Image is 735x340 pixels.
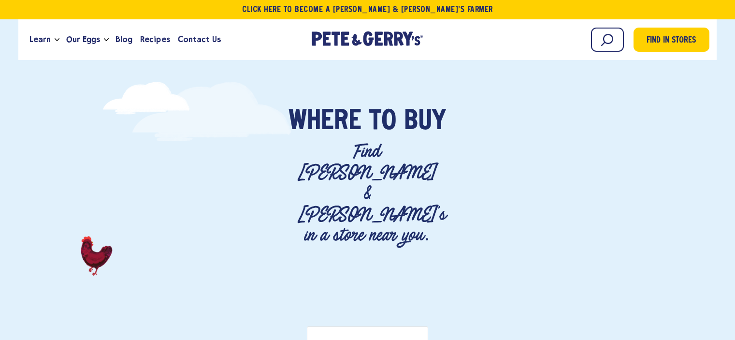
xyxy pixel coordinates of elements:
span: Contact Us [178,33,221,45]
input: Search [591,28,624,52]
span: Blog [115,33,132,45]
span: Recipes [140,33,170,45]
p: Find [PERSON_NAME] & [PERSON_NAME]'s in a store near you. [298,141,437,246]
span: Our Eggs [66,33,100,45]
a: Contact Us [174,27,225,53]
button: Open the dropdown menu for Our Eggs [104,38,109,42]
a: Blog [112,27,136,53]
span: Find in Stores [647,34,696,47]
span: Buy [404,107,446,136]
span: To [369,107,396,136]
button: Open the dropdown menu for Learn [55,38,59,42]
span: Learn [29,33,51,45]
a: Our Eggs [62,27,104,53]
a: Learn [26,27,55,53]
a: Find in Stores [634,28,709,52]
span: Where [288,107,361,136]
a: Recipes [136,27,173,53]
